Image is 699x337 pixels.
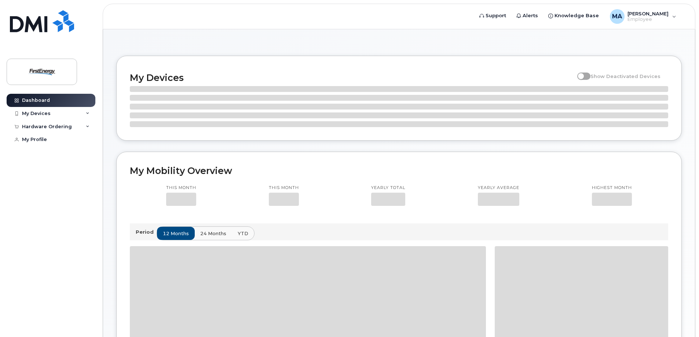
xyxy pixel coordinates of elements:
span: Show Deactivated Devices [590,73,660,79]
p: Yearly total [371,185,405,191]
h2: My Mobility Overview [130,165,668,176]
h2: My Devices [130,72,574,83]
input: Show Deactivated Devices [577,69,583,75]
p: This month [166,185,196,191]
span: 24 months [200,230,226,237]
p: Period [136,229,157,236]
p: This month [269,185,299,191]
span: YTD [238,230,248,237]
p: Yearly average [478,185,519,191]
p: Highest month [592,185,632,191]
